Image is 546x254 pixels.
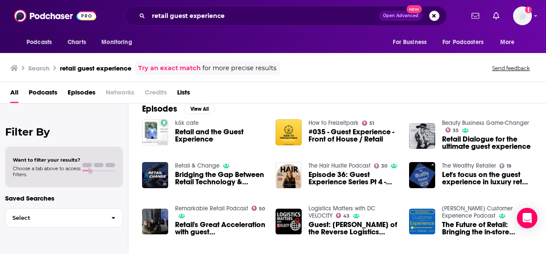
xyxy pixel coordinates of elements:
img: The Future of Retail: Bringing the in-store experience into your home. Guest Oscar Sachs, CEO and... [409,209,435,235]
svg: Add a profile image [525,6,532,13]
button: open menu [387,34,437,50]
a: The Hair Hustle Podcast [309,162,371,169]
span: For Podcasters [442,36,484,48]
a: Retail Dialogue for the ultimate guest experience [442,136,532,150]
span: More [500,36,515,48]
a: EpisodesView All [142,103,215,114]
a: Beauty Business Game-Changer [442,119,529,127]
span: 43 [343,214,350,218]
a: Pat Perdue's Customer Experience Podcast [442,205,513,219]
a: Retail's Great Acceleration with guest Carl Boutet [175,221,265,236]
a: The Wealthy Retailer [442,162,496,169]
span: 51 [369,121,374,125]
h3: retail guest experience [60,64,131,72]
a: Charts [62,34,91,50]
a: 51 [362,121,374,126]
span: Podcasts [27,36,52,48]
button: Show profile menu [513,6,532,25]
input: Search podcasts, credits, & more... [148,9,379,23]
span: Want to filter your results? [13,157,80,163]
img: Guest: Tony Sciarrotta of the Reverse Logistics Association on handling returns; How to compete w... [276,209,302,235]
a: Let's focus on the guest experience in luxury retail with Bruce Kirkland of Lexus [442,171,532,186]
span: 30 [381,164,387,168]
span: Guest: [PERSON_NAME] of the Reverse Logistics Association on handling returns; How to compete wit... [309,221,399,236]
a: Retail and the Guest Experience [175,128,265,143]
span: Choose a tab above to access filters. [13,165,80,177]
a: Episodes [68,86,95,103]
img: Retail and the Guest Experience [142,119,168,145]
img: User Profile [513,6,532,25]
a: Show notifications dropdown [468,9,483,23]
span: Open Advanced [383,14,418,18]
span: Credits [145,86,167,103]
a: Logistics Matters with DC VELOCITY [309,205,375,219]
span: The Future of Retail: Bringing the in-store experience into your home. Guest [PERSON_NAME], CEO a... [442,221,532,236]
a: How to Freizeitpark [309,119,359,127]
span: 50 [259,207,265,211]
span: for more precise results [202,63,276,73]
span: Charts [68,36,86,48]
img: #035 - Guest Experience - Front of House / Retail [276,119,302,145]
img: Let's focus on the guest experience in luxury retail with Bruce Kirkland of Lexus [409,162,435,188]
button: open menu [494,34,525,50]
a: Show notifications dropdown [490,9,503,23]
img: Episode 36: Guest Experience Series Pt 4 - Talk Retail to Me [276,162,302,188]
span: Networks [106,86,134,103]
h2: Filter By [5,126,123,138]
span: 35 [453,129,459,133]
img: Podchaser - Follow, Share and Rate Podcasts [14,8,96,24]
img: Retail's Great Acceleration with guest Carl Boutet [142,209,168,235]
a: 30 [374,163,388,168]
a: kāk cafe [175,119,199,127]
span: 19 [507,164,511,168]
button: open menu [21,34,63,50]
a: The Future of Retail: Bringing the in-store experience into your home. Guest Oscar Sachs, CEO and... [442,221,532,236]
p: Saved Searches [5,194,123,202]
a: Episode 36: Guest Experience Series Pt 4 - Talk Retail to Me [309,171,399,186]
a: 19 [499,163,512,168]
button: Select [5,208,123,227]
button: Send feedback [490,65,532,72]
a: #035 - Guest Experience - Front of House / Retail [309,128,399,143]
span: All [10,86,18,103]
span: Bridging the Gap Between Retail Technology & Customer Experience | Guest: [PERSON_NAME] [175,171,265,186]
h2: Episodes [142,103,177,114]
a: 43 [336,213,350,218]
a: 50 [252,206,265,211]
div: Open Intercom Messenger [517,208,537,228]
img: Retail Dialogue for the ultimate guest experience [409,123,435,149]
span: New [407,5,422,13]
a: Lists [177,86,190,103]
a: Guest: Tony Sciarrotta of the Reverse Logistics Association on handling returns; How to compete w... [309,221,399,236]
img: Bridging the Gap Between Retail Technology & Customer Experience | Guest: Shane Colvin [142,162,168,188]
a: Podcasts [29,86,57,103]
span: Monitoring [101,36,132,48]
a: Try an exact match [138,63,201,73]
div: Search podcasts, credits, & more... [125,6,447,26]
a: Bridging the Gap Between Retail Technology & Customer Experience | Guest: Shane Colvin [175,171,265,186]
button: open menu [95,34,143,50]
a: 35 [445,127,459,133]
span: Select [6,215,104,221]
a: Remarkable Retail Podcast [175,205,248,212]
span: For Business [393,36,427,48]
a: Retail & Change [175,162,220,169]
button: Open AdvancedNew [379,11,422,21]
span: Logged in as amooers [513,6,532,25]
span: Retail's Great Acceleration with guest [PERSON_NAME] [175,221,265,236]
